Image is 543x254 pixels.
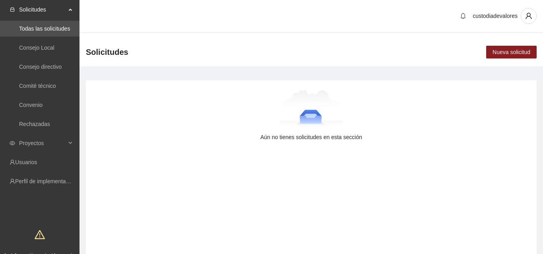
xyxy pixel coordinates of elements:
span: Solicitudes [86,46,128,58]
span: eye [10,140,15,146]
a: Perfil de implementadora [15,178,77,184]
a: Comité técnico [19,83,56,89]
span: warning [35,229,45,240]
img: Aún no tienes solicitudes en esta sección [279,90,344,130]
button: user [521,8,537,24]
button: bell [457,10,469,22]
a: Consejo directivo [19,64,62,70]
span: custodiadevalores [473,13,518,19]
a: Convenio [19,102,43,108]
span: bell [457,13,469,19]
span: user [521,12,536,19]
span: inbox [10,7,15,12]
a: Usuarios [15,159,37,165]
a: Todas las solicitudes [19,25,70,32]
span: Nueva solicitud [493,48,530,56]
span: Solicitudes [19,2,66,17]
button: Nueva solicitud [486,46,537,58]
a: Rechazadas [19,121,50,127]
div: Aún no tienes solicitudes en esta sección [99,133,524,142]
a: Consejo Local [19,45,54,51]
span: Proyectos [19,135,66,151]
